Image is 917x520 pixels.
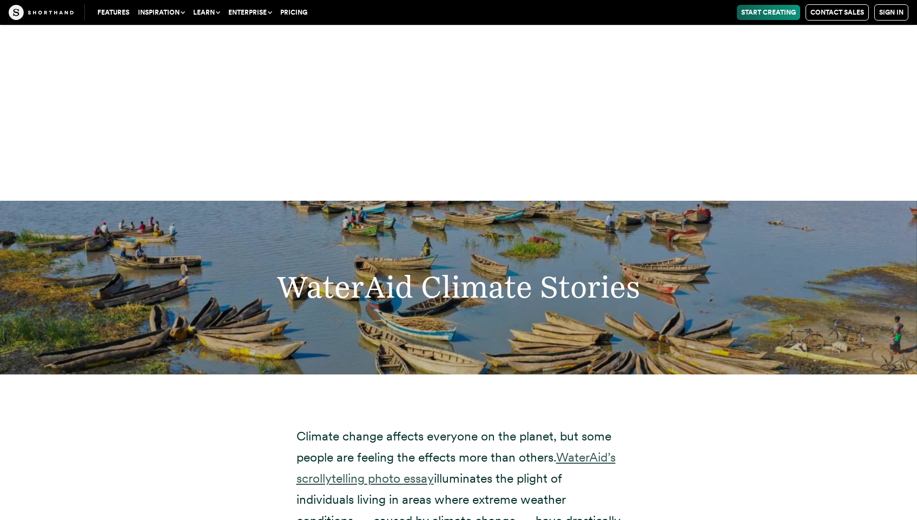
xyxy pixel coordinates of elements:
[874,4,908,21] a: Sign in
[189,5,224,20] button: Learn
[737,5,800,20] a: Start Creating
[93,5,134,20] a: Features
[296,450,616,486] a: WaterAid’s scrollytelling photo essay
[806,4,869,21] a: Contact Sales
[9,5,74,20] img: The Craft
[152,269,765,306] h2: WaterAid Climate Stories
[276,5,312,20] a: Pricing
[224,5,276,20] button: Enterprise
[134,5,189,20] button: Inspiration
